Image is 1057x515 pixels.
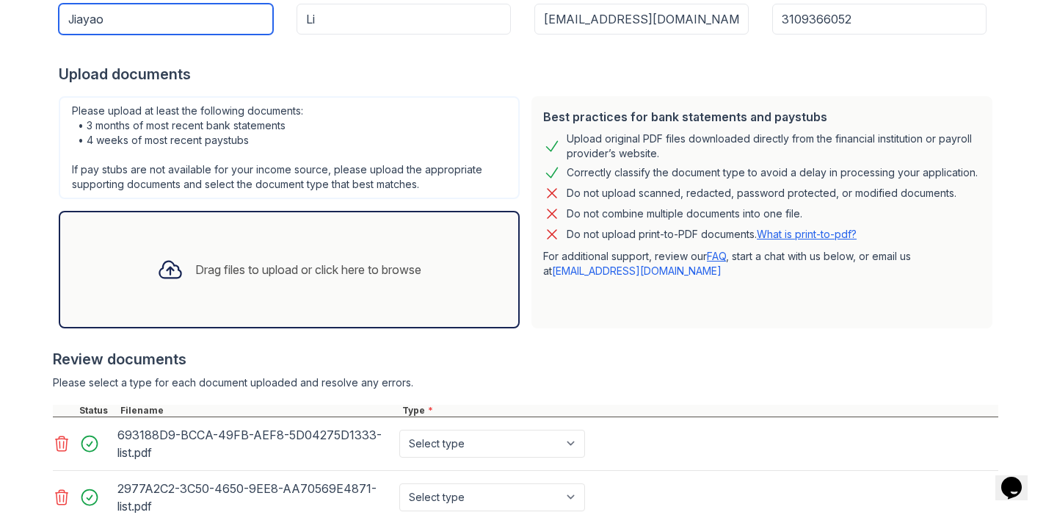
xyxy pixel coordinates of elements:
div: 693188D9-BCCA-49FB-AEF8-5D04275D1333-list.pdf [117,423,393,464]
p: For additional support, review our , start a chat with us below, or email us at [543,249,981,278]
a: What is print-to-pdf? [757,228,857,240]
div: Best practices for bank statements and paystubs [543,108,981,126]
div: Please select a type for each document uploaded and resolve any errors. [53,375,998,390]
div: Filename [117,405,399,417]
div: Please upload at least the following documents: • 3 months of most recent bank statements • 4 wee... [59,96,520,199]
div: Upload documents [59,64,998,84]
a: [EMAIL_ADDRESS][DOMAIN_NAME] [552,264,722,277]
div: Drag files to upload or click here to browse [195,261,421,278]
div: Status [76,405,117,417]
p: Do not upload print-to-PDF documents. [567,227,857,242]
div: Correctly classify the document type to avoid a delay in processing your application. [567,164,978,181]
div: Do not combine multiple documents into one file. [567,205,802,223]
a: FAQ [707,250,726,262]
div: Do not upload scanned, redacted, password protected, or modified documents. [567,184,956,202]
div: Upload original PDF files downloaded directly from the financial institution or payroll provider’... [567,132,981,161]
iframe: chat widget [995,456,1042,500]
div: Review documents [53,349,998,370]
div: Type [399,405,998,417]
